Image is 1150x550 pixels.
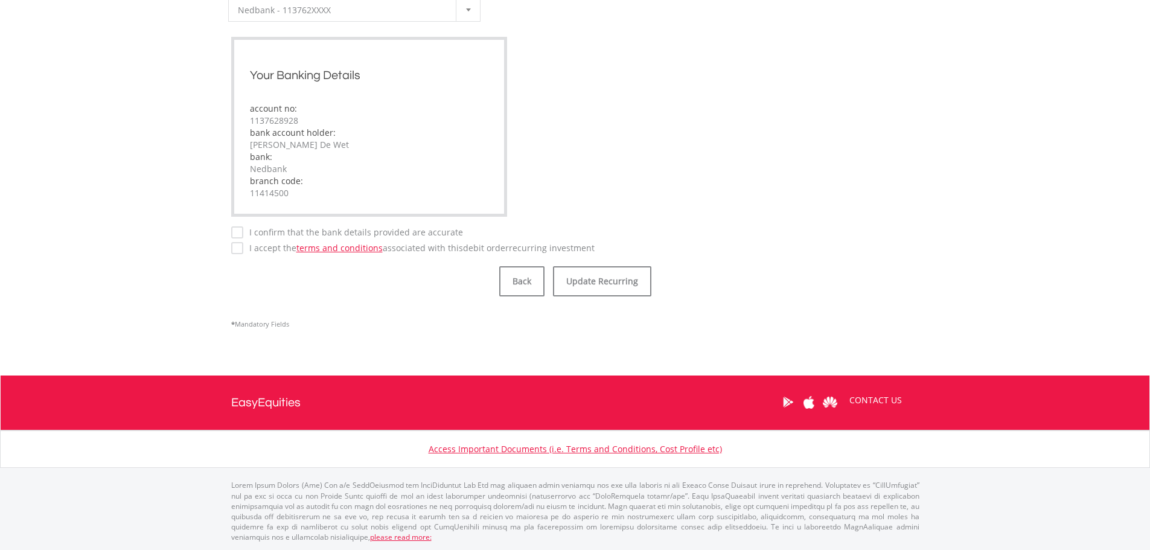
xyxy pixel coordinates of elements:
span: Mandatory Fields [231,319,289,328]
div: [PERSON_NAME] De Wet [250,139,489,151]
a: CONTACT US [841,383,910,417]
label: I accept the associated with this recurring investment [243,242,595,254]
p: Lorem Ipsum Dolors (Ame) Con a/e SeddOeiusmod tem InciDiduntut Lab Etd mag aliquaen admin veniamq... [231,480,919,542]
button: Back [499,266,545,296]
div: 1137628928 [250,115,489,127]
label: I confirm that the bank details provided are accurate [243,226,463,238]
a: Huawei [820,383,841,421]
a: Access Important Documents (i.e. Terms and Conditions, Cost Profile etc) [429,443,722,455]
div: Nedbank [250,163,489,175]
button: Update Recurring [553,266,651,296]
a: terms and conditions [296,242,383,254]
h2: Your Banking Details [250,66,489,85]
label: account no: [250,103,297,114]
label: bank account holder: [250,127,336,138]
span: Debit Order [463,242,509,254]
label: branch code: [250,175,303,187]
a: Google Play [778,383,799,421]
a: EasyEquities [231,376,301,430]
a: please read more: [370,532,432,542]
a: Apple [799,383,820,421]
div: 11414500 [250,187,489,199]
label: bank: [250,151,272,162]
